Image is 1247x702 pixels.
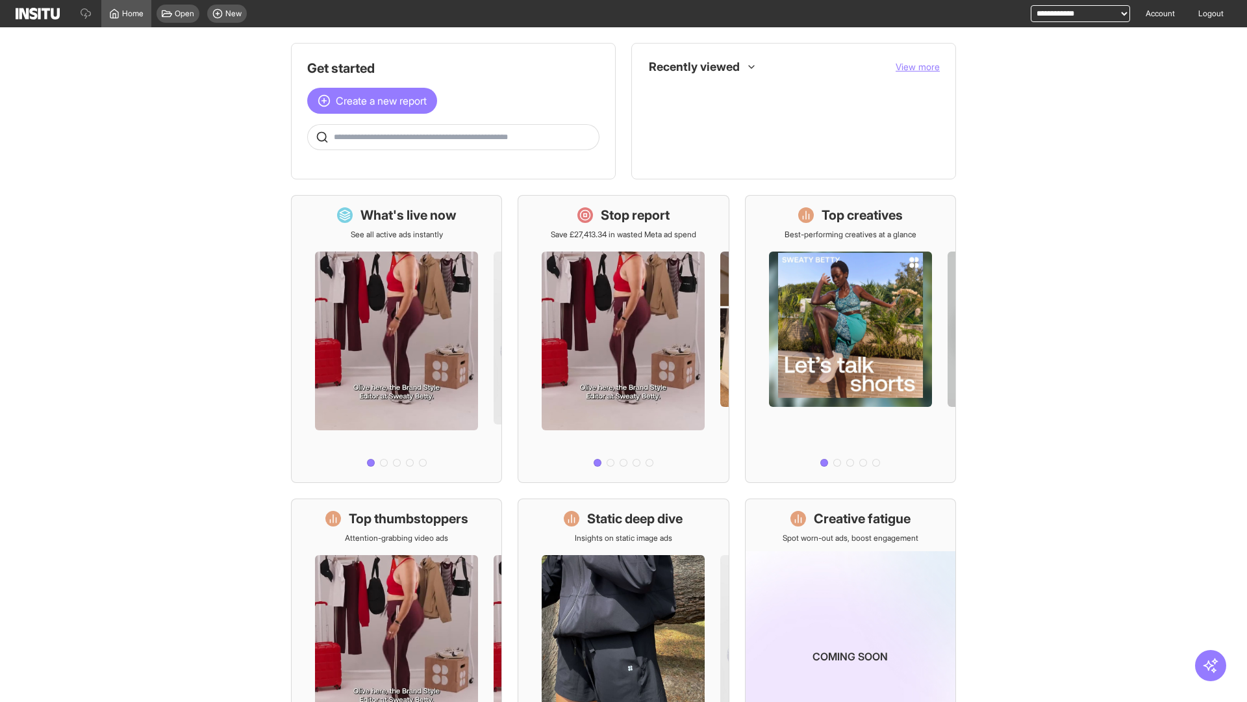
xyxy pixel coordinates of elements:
[122,8,144,19] span: Home
[551,229,696,240] p: Save £27,413.34 in wasted Meta ad spend
[601,206,670,224] h1: Stop report
[745,195,956,483] a: Top creativesBest-performing creatives at a glance
[336,93,427,109] span: Create a new report
[785,229,916,240] p: Best-performing creatives at a glance
[16,8,60,19] img: Logo
[360,206,457,224] h1: What's live now
[351,229,443,240] p: See all active ads instantly
[345,533,448,543] p: Attention-grabbing video ads
[307,88,437,114] button: Create a new report
[291,195,502,483] a: What's live nowSee all active ads instantly
[349,510,468,528] h1: Top thumbstoppers
[822,206,903,224] h1: Top creatives
[587,510,683,528] h1: Static deep dive
[896,60,940,73] button: View more
[307,59,599,77] h1: Get started
[175,8,194,19] span: Open
[225,8,242,19] span: New
[896,61,940,72] span: View more
[518,195,729,483] a: Stop reportSave £27,413.34 in wasted Meta ad spend
[575,533,672,543] p: Insights on static image ads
